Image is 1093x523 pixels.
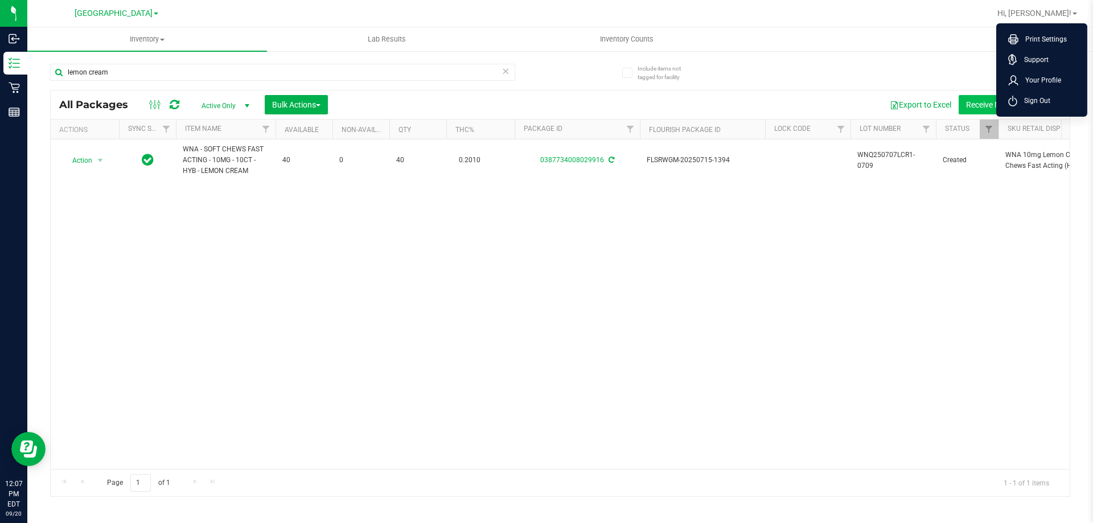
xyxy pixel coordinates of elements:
[1018,34,1067,45] span: Print Settings
[93,153,108,168] span: select
[5,509,22,518] p: 09/20
[272,100,320,109] span: Bulk Actions
[9,33,20,44] inline-svg: Inbound
[774,125,811,133] a: Lock Code
[352,34,421,44] span: Lab Results
[524,125,562,133] a: Package ID
[75,9,153,18] span: [GEOGRAPHIC_DATA]
[943,155,992,166] span: Created
[607,156,614,164] span: Sync from Compliance System
[997,9,1071,18] span: Hi, [PERSON_NAME]!
[453,152,486,168] span: 0.2010
[11,432,46,466] iframe: Resource center
[62,153,93,168] span: Action
[995,474,1058,491] span: 1 - 1 of 1 items
[285,126,319,134] a: Available
[1008,54,1080,65] a: Support
[860,125,901,133] a: Lot Number
[398,126,411,134] a: Qty
[342,126,392,134] a: Non-Available
[142,152,154,168] span: In Sync
[128,125,172,133] a: Sync Status
[50,64,515,81] input: Search Package ID, Item Name, SKU, Lot or Part Number...
[1017,54,1049,65] span: Support
[540,156,604,164] a: 0387734008029916
[638,64,695,81] span: Include items not tagged for facility
[1018,75,1061,86] span: Your Profile
[267,27,507,51] a: Lab Results
[857,150,929,171] span: WNQ250707LCR1-0709
[97,474,179,492] span: Page of 1
[396,155,439,166] span: 40
[649,126,721,134] a: Flourish Package ID
[5,479,22,509] p: 12:07 PM EDT
[59,126,114,134] div: Actions
[959,95,1053,114] button: Receive Non-Cannabis
[9,82,20,93] inline-svg: Retail
[9,106,20,118] inline-svg: Reports
[282,155,326,166] span: 40
[339,155,383,166] span: 0
[502,64,509,79] span: Clear
[185,125,221,133] a: Item Name
[455,126,474,134] a: THC%
[59,98,139,111] span: All Packages
[999,90,1084,111] li: Sign Out
[832,120,850,139] a: Filter
[257,120,276,139] a: Filter
[621,120,640,139] a: Filter
[980,120,999,139] a: Filter
[27,27,267,51] a: Inventory
[585,34,669,44] span: Inventory Counts
[27,34,267,44] span: Inventory
[1008,125,1093,133] a: Sku Retail Display Name
[945,125,969,133] a: Status
[647,155,758,166] span: FLSRWGM-20250715-1394
[130,474,151,492] input: 1
[157,120,176,139] a: Filter
[917,120,936,139] a: Filter
[9,57,20,69] inline-svg: Inventory
[507,27,746,51] a: Inventory Counts
[183,144,269,177] span: WNA - SOFT CHEWS FAST ACTING - 10MG - 10CT - HYB - LEMON CREAM
[265,95,328,114] button: Bulk Actions
[1017,95,1050,106] span: Sign Out
[882,95,959,114] button: Export to Excel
